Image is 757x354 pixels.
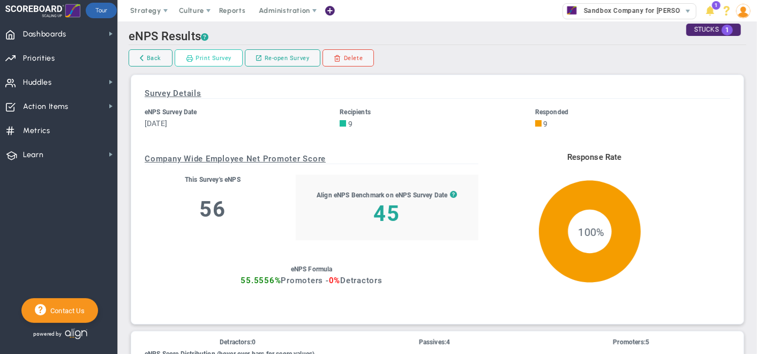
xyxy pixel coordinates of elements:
span: Administration [259,6,310,14]
a: Delete [323,49,374,67]
h3: 56 [145,186,281,233]
span: select [680,4,696,19]
span: 5 [646,338,649,346]
div: Align eNPS Benchmark on eNPS Survey Date [317,190,447,201]
span: 9 [348,120,353,128]
span: 55.5556% [241,276,281,285]
h2: eNPS Results [129,29,746,45]
text: Response Rate [567,152,621,162]
h3: Promoters - Detractors [145,276,478,286]
div: Recipients [340,107,535,117]
span: Strategy [130,6,161,14]
span: 0 [252,338,256,346]
span: Sandbox Company for [PERSON_NAME] [579,4,710,18]
h3: Survey Details [145,88,730,99]
span: Huddles [23,71,52,94]
span: 0% [329,276,341,285]
div: Powered by Align [21,326,132,342]
div: This Survey's eNPS [145,175,281,185]
span: Action Items [23,95,69,118]
a: Print Survey [175,49,243,67]
div: STUCKS [686,24,741,36]
span: 1 [722,25,733,35]
span: Learn [23,144,43,166]
div: eNPS Formula [145,264,478,275]
div: Responded [535,107,730,117]
h3: Company Wide Employee Net Promoter Score [145,154,478,164]
div: eNPS Survey Date [145,107,340,117]
span: 1 [712,1,721,10]
span: Promoters: [613,338,646,346]
img: 86643.Person.photo [736,4,751,18]
img: 32671.Company.photo [565,4,579,17]
span: 100% [533,213,650,331]
h3: 45 [317,209,458,219]
span: [DATE] [145,119,167,128]
span: Metrics [23,120,50,142]
span: Culture [179,6,204,14]
span: Detractors: [220,338,252,346]
span: 4 [446,338,450,346]
span: Contact Us [46,307,85,315]
span: 9 [543,120,548,128]
span: Passives: [419,338,446,346]
a: Back [129,49,173,67]
span: Dashboards [23,23,66,46]
button: Re-open Survey [245,49,320,67]
span: Priorities [23,47,55,70]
